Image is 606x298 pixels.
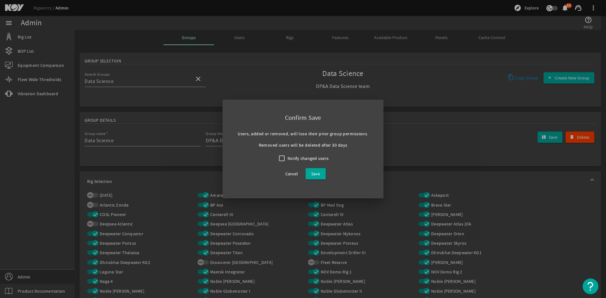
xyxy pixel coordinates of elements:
label: Notify changed users [286,155,329,161]
div: Confirm Save [277,107,329,126]
span: Save [311,170,320,178]
button: Cancel [280,168,303,179]
button: Open Resource Center [583,278,598,294]
button: Save [306,168,326,179]
div: Removed users will be deleted after 30 days [238,141,368,153]
div: Users, added or removed, will lose their prior group permissions. [238,130,368,137]
span: Cancel [285,170,298,178]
